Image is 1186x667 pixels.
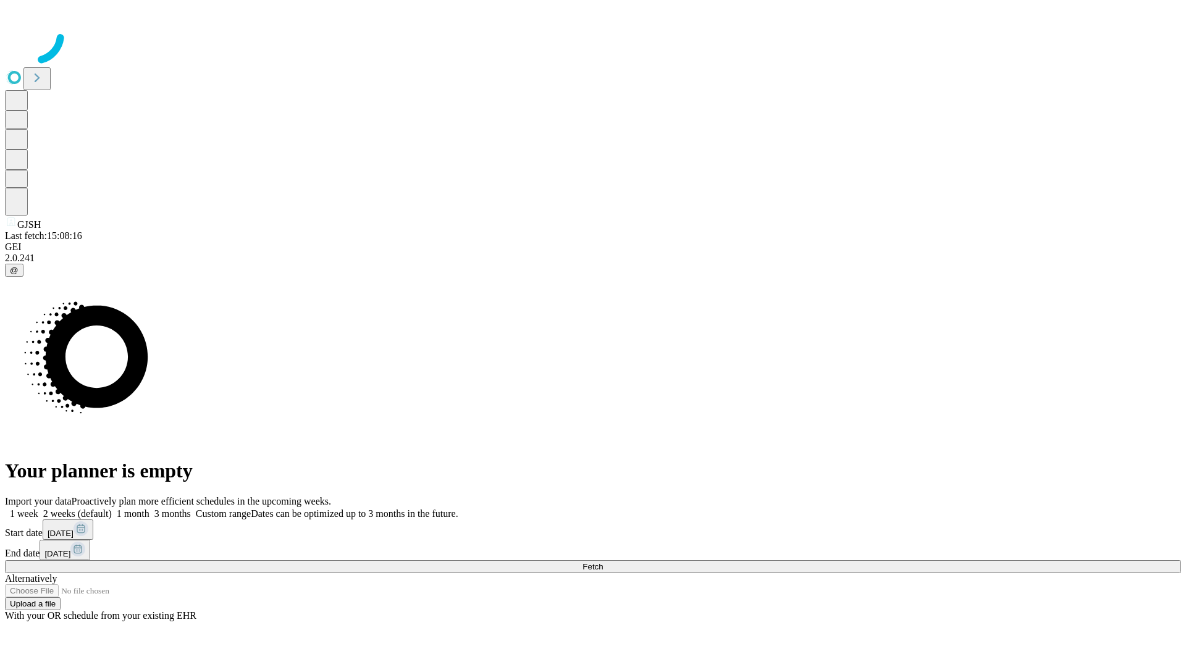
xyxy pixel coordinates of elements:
[5,597,61,610] button: Upload a file
[5,560,1181,573] button: Fetch
[5,519,1181,540] div: Start date
[5,253,1181,264] div: 2.0.241
[44,549,70,558] span: [DATE]
[10,508,38,519] span: 1 week
[5,573,57,584] span: Alternatively
[117,508,149,519] span: 1 month
[5,241,1181,253] div: GEI
[154,508,191,519] span: 3 months
[5,610,196,621] span: With your OR schedule from your existing EHR
[43,508,112,519] span: 2 weeks (default)
[10,266,19,275] span: @
[5,496,72,506] span: Import your data
[196,508,251,519] span: Custom range
[251,508,458,519] span: Dates can be optimized up to 3 months in the future.
[5,459,1181,482] h1: Your planner is empty
[5,264,23,277] button: @
[5,230,82,241] span: Last fetch: 15:08:16
[40,540,90,560] button: [DATE]
[582,562,603,571] span: Fetch
[48,529,74,538] span: [DATE]
[5,540,1181,560] div: End date
[72,496,331,506] span: Proactively plan more efficient schedules in the upcoming weeks.
[17,219,41,230] span: GJSH
[43,519,93,540] button: [DATE]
